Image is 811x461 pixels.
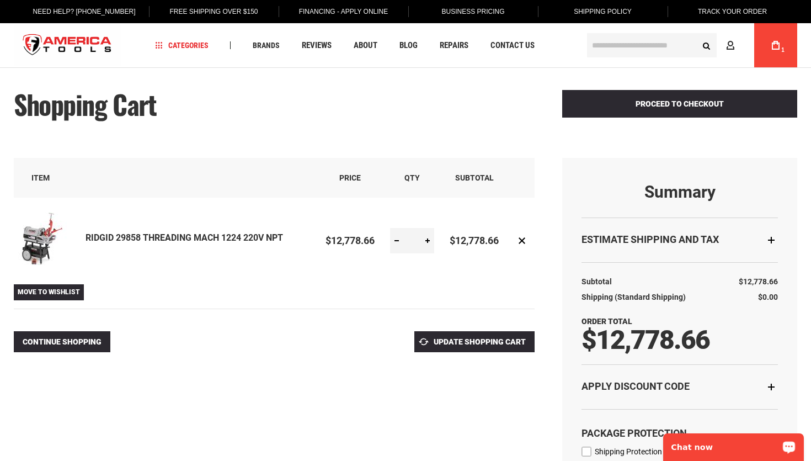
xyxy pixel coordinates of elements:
span: Reviews [302,41,332,50]
div: Package Protection [581,426,778,441]
span: $12,778.66 [739,277,778,286]
span: $0.00 [758,293,778,301]
span: Contact Us [490,41,535,50]
span: About [354,41,377,50]
span: $12,778.66 [450,235,499,246]
a: RIDGID 29858 THREADING MACH 1224 220V NPT [14,212,86,270]
span: Shipping [581,293,613,301]
a: Categories [151,38,214,53]
a: RIDGID 29858 THREADING MACH 1224 220V NPT [86,232,283,243]
span: Update Shopping Cart [434,337,526,346]
span: 1 [781,47,785,53]
iframe: LiveChat chat widget [656,426,811,461]
img: America Tools [14,25,121,66]
strong: Summary [581,183,778,201]
span: Subtotal [455,173,494,182]
a: Repairs [435,38,473,53]
th: Subtotal [581,274,617,289]
a: About [349,38,382,53]
a: Reviews [297,38,337,53]
span: Move to Wishlist [18,288,80,296]
span: Shipping Protection [595,447,662,456]
span: Price [339,173,361,182]
a: Contact Us [485,38,540,53]
strong: Order Total [581,317,632,326]
span: Blog [399,41,418,50]
a: store logo [14,25,121,66]
span: Shopping Cart [14,84,156,124]
strong: Estimate Shipping and Tax [581,234,719,245]
span: Item [31,173,50,182]
a: Continue Shopping [14,331,110,352]
span: (Standard Shipping) [615,293,686,301]
img: RIDGID 29858 THREADING MACH 1224 220V NPT [14,212,69,267]
strong: Apply Discount Code [581,380,690,392]
button: Update Shopping Cart [414,331,535,352]
span: Shipping Policy [574,8,632,15]
span: $12,778.66 [326,235,375,246]
div: route shipping protection selector element [581,441,778,457]
span: Categories [156,41,209,49]
a: Brands [248,38,285,53]
button: Search [696,35,717,56]
a: Blog [394,38,423,53]
button: Proceed to Checkout [562,90,797,118]
span: Qty [404,173,420,182]
a: 1 [765,23,786,67]
span: Brands [253,41,280,49]
a: Move to Wishlist [14,284,84,300]
span: Proceed to Checkout [636,99,724,108]
span: Repairs [440,41,468,50]
span: $12,778.66 [581,324,709,356]
span: Continue Shopping [23,337,102,346]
